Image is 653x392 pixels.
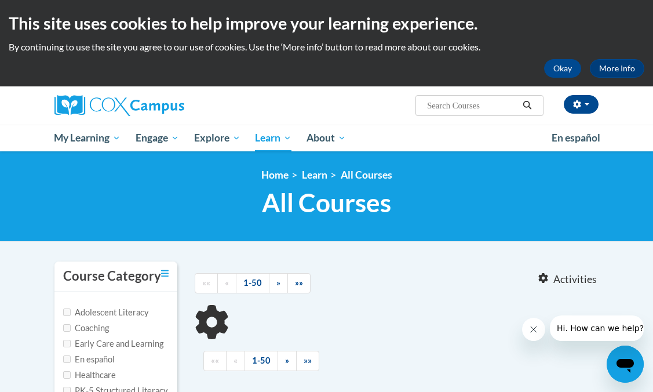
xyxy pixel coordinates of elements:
a: End [287,273,311,293]
span: About [307,131,346,145]
a: Learn [247,125,299,151]
a: Engage [128,125,187,151]
span: « [234,355,238,365]
a: Learn [302,169,327,181]
label: En español [63,353,115,366]
a: More Info [590,59,644,78]
a: All Courses [341,169,392,181]
a: Toggle collapse [161,267,169,280]
a: Previous [226,351,245,371]
span: »» [295,278,303,288]
h2: This site uses cookies to help improve your learning experience. [9,12,644,35]
button: Account Settings [564,95,599,114]
span: « [225,278,229,288]
label: Adolescent Literacy [63,306,149,319]
input: Checkbox for Options [63,308,71,316]
span: En español [552,132,600,144]
a: End [296,351,319,371]
button: Search [519,99,536,112]
a: En español [544,126,608,150]
label: Healthcare [63,369,116,382]
button: Okay [544,59,581,78]
span: Activities [553,273,597,286]
span: Learn [255,131,291,145]
span: All Courses [262,187,391,218]
label: Coaching [63,322,109,335]
span: «« [202,278,210,288]
iframe: Message from company [550,315,644,341]
a: 1-50 [236,273,269,293]
span: » [285,355,289,365]
a: My Learning [47,125,129,151]
input: Search Courses [426,99,519,112]
a: Home [261,169,289,181]
span: My Learning [54,131,121,145]
a: Next [278,351,297,371]
span: Engage [136,131,179,145]
a: About [299,125,353,151]
a: Previous [217,273,236,293]
a: 1-50 [245,351,278,371]
input: Checkbox for Options [63,355,71,363]
label: Early Care and Learning [63,337,163,350]
span: «« [211,355,219,365]
h3: Course Category [63,267,161,285]
input: Checkbox for Options [63,324,71,332]
a: Cox Campus [54,95,224,116]
input: Checkbox for Options [63,371,71,379]
span: »» [304,355,312,365]
iframe: Button to launch messaging window [607,346,644,383]
span: » [276,278,280,288]
img: Cox Campus [54,95,184,116]
input: Checkbox for Options [63,340,71,347]
a: Explore [187,125,248,151]
a: Next [269,273,288,293]
span: Explore [194,131,240,145]
iframe: Close message [522,318,545,341]
p: By continuing to use the site you agree to our use of cookies. Use the ‘More info’ button to read... [9,41,644,53]
a: Begining [195,273,218,293]
div: Main menu [46,125,608,151]
a: Begining [203,351,227,371]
